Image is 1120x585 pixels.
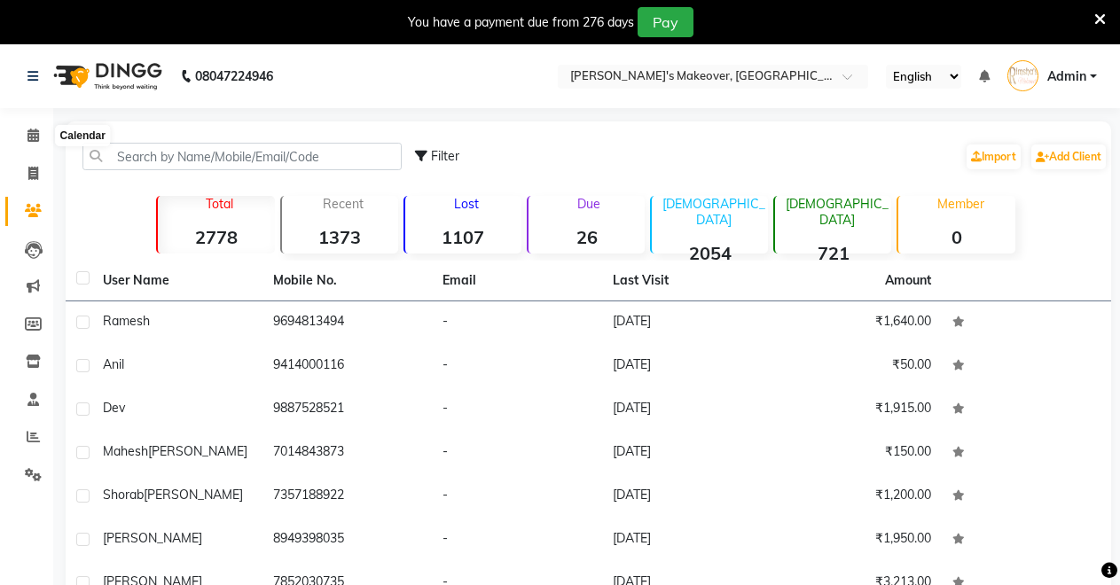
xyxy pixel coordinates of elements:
[771,519,942,562] td: ₹1,950.00
[771,345,942,388] td: ₹50.00
[432,475,602,519] td: -
[103,530,202,546] span: [PERSON_NAME]
[967,144,1021,169] a: Import
[92,261,262,301] th: User Name
[262,432,433,475] td: 7014843873
[659,196,768,228] p: [DEMOGRAPHIC_DATA]
[432,345,602,388] td: -
[1007,60,1038,91] img: Admin
[602,475,772,519] td: [DATE]
[289,196,398,212] p: Recent
[45,51,167,101] img: logo
[262,519,433,562] td: 8949398035
[412,196,521,212] p: Lost
[103,443,148,459] span: Mahesh
[1031,144,1106,169] a: Add Client
[432,261,602,301] th: Email
[103,400,125,416] span: Dev
[432,388,602,432] td: -
[103,356,124,372] span: anil
[874,261,942,300] th: Amount
[432,432,602,475] td: -
[56,125,110,146] div: Calendar
[158,226,274,248] strong: 2778
[782,196,891,228] p: [DEMOGRAPHIC_DATA]
[532,196,645,212] p: Due
[262,345,433,388] td: 9414000116
[1047,67,1086,86] span: Admin
[262,475,433,519] td: 7357188922
[405,226,521,248] strong: 1107
[103,313,150,329] span: Ramesh
[262,301,433,345] td: 9694813494
[602,261,772,301] th: Last Visit
[82,143,402,170] input: Search by Name/Mobile/Email/Code
[771,475,942,519] td: ₹1,200.00
[652,242,768,264] strong: 2054
[529,226,645,248] strong: 26
[898,226,1014,248] strong: 0
[432,519,602,562] td: -
[262,388,433,432] td: 9887528521
[103,487,144,503] span: Shorab
[602,388,772,432] td: [DATE]
[602,432,772,475] td: [DATE]
[282,226,398,248] strong: 1373
[165,196,274,212] p: Total
[408,13,634,32] div: You have a payment due from 276 days
[602,301,772,345] td: [DATE]
[602,519,772,562] td: [DATE]
[262,261,433,301] th: Mobile No.
[602,345,772,388] td: [DATE]
[431,148,459,164] span: Filter
[148,443,247,459] span: [PERSON_NAME]
[195,51,273,101] b: 08047224946
[432,301,602,345] td: -
[771,388,942,432] td: ₹1,915.00
[771,301,942,345] td: ₹1,640.00
[771,432,942,475] td: ₹150.00
[144,487,243,503] span: [PERSON_NAME]
[775,242,891,264] strong: 721
[905,196,1014,212] p: Member
[638,7,693,37] button: Pay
